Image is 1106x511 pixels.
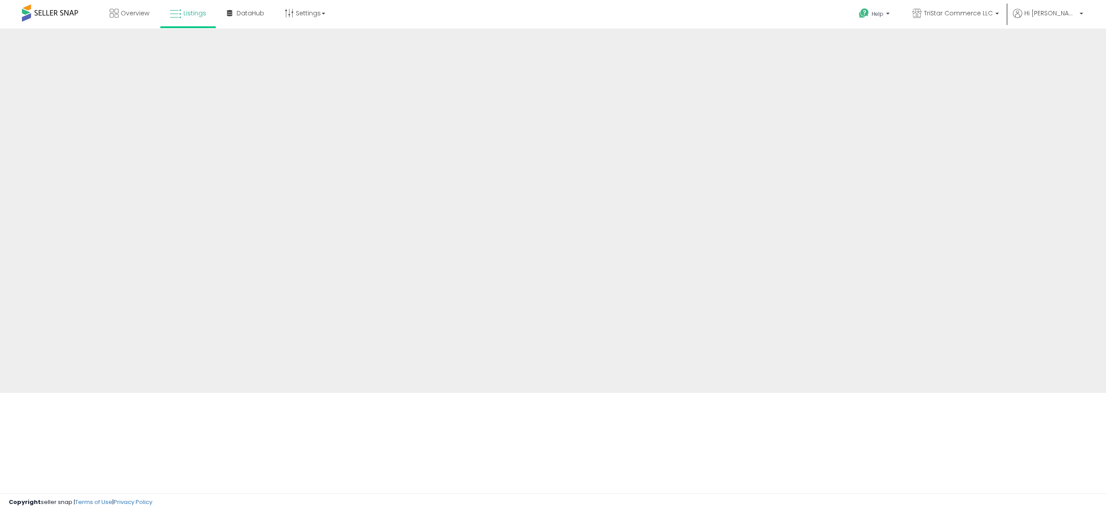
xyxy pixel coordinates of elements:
span: Overview [121,9,149,18]
span: Help [872,10,883,18]
span: TriStar Commerce LLC [924,9,993,18]
span: Hi [PERSON_NAME] [1024,9,1077,18]
i: Get Help [858,8,869,19]
a: Hi [PERSON_NAME] [1013,9,1083,29]
span: DataHub [237,9,264,18]
a: Help [852,1,898,29]
span: Listings [183,9,206,18]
